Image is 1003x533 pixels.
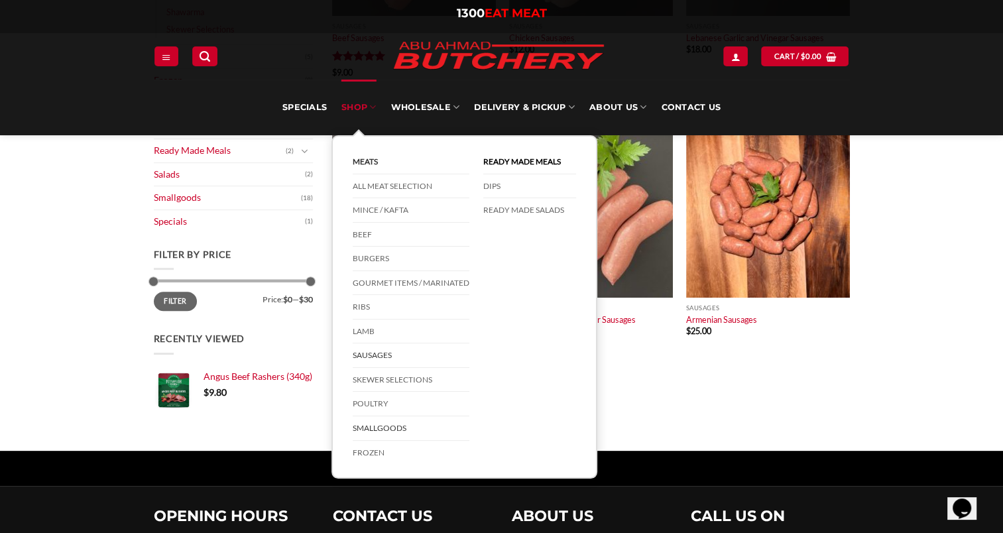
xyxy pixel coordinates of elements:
span: $ [204,386,209,398]
button: Toggle [297,144,313,158]
span: $30 [299,294,313,304]
a: SHOP [341,80,376,135]
a: Specials [154,210,305,233]
a: DIPS [483,174,576,199]
a: Contact Us [661,80,721,135]
span: (1) [305,211,313,231]
span: Recently Viewed [154,333,245,344]
a: About Us [589,80,646,135]
bdi: 25.00 [686,326,711,336]
bdi: 9.80 [204,386,227,398]
a: Search [192,46,217,66]
bdi: 0.00 [801,52,822,60]
button: Filter [154,292,198,310]
a: Wholesale [390,80,459,135]
span: 1300 [457,6,485,21]
h2: CONTACT US [333,506,492,526]
h2: CALL US ON [691,506,850,526]
h2: OPENING HOURS [154,506,313,526]
a: Delivery & Pickup [474,80,575,135]
a: Ready Made Salads [483,198,576,222]
a: Armenian Sausages [686,314,757,325]
a: Salads [154,163,305,186]
a: Gourmet Items / Marinated [353,271,469,296]
span: (2) [305,164,313,184]
a: Smallgoods [353,416,469,441]
span: $ [801,50,805,62]
span: Cart / [774,50,821,62]
img: Abu Ahmad Butchery [383,33,615,80]
span: Angus Beef Rashers (340g) [204,371,312,382]
iframe: chat widget [947,480,990,520]
span: (18) [301,188,313,208]
a: Mince / Kafta [353,198,469,223]
a: Ready Made Meals [483,150,576,174]
a: Meats [353,150,469,174]
a: Smallgoods [154,186,301,209]
span: $ [686,326,691,336]
span: (2) [286,141,294,161]
a: Skewer Selections [353,368,469,392]
a: Poultry [353,392,469,416]
p: Sausages [686,304,850,312]
a: 1300EAT MEAT [457,6,547,21]
a: Lamb [353,320,469,344]
a: Angus Beef Rashers (340g) [204,371,313,383]
a: Ribs [353,295,469,320]
span: Filter by price [154,249,232,260]
div: Price: — [154,292,313,304]
a: Frozen [353,441,469,465]
a: Burgers [353,247,469,271]
a: Beef [353,223,469,247]
a: Login [723,46,747,66]
a: Sausages [353,343,469,368]
span: EAT MEAT [485,6,547,21]
a: All Meat Selection [353,174,469,199]
a: View cart [761,46,849,66]
a: Menu [154,46,178,66]
span: $0 [283,294,292,304]
a: Specials [282,80,327,135]
a: Ready Made Meals [154,139,286,162]
h2: ABOUT US [512,506,671,526]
